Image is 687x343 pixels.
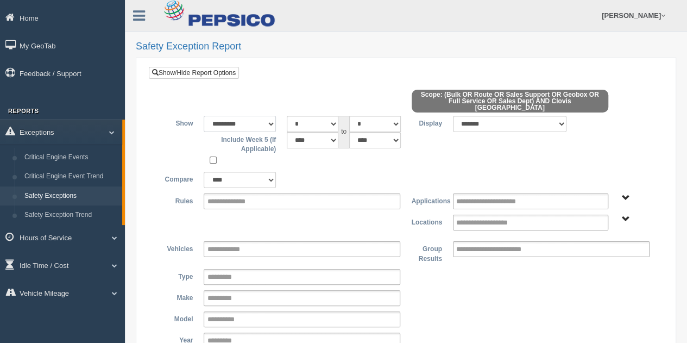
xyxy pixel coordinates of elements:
[149,67,239,79] a: Show/Hide Report Options
[20,167,122,186] a: Critical Engine Event Trend
[20,186,122,206] a: Safety Exceptions
[406,116,447,129] label: Display
[157,116,198,129] label: Show
[412,90,608,113] span: Scope: (Bulk OR Route OR Sales Support OR Geobox OR Full Service OR Sales Dept) AND Clovis [GEOGR...
[136,41,676,52] h2: Safety Exception Report
[157,290,198,303] label: Make
[20,148,122,167] a: Critical Engine Events
[406,215,448,228] label: Locations
[157,241,198,254] label: Vehicles
[157,172,198,185] label: Compare
[157,269,198,282] label: Type
[406,194,447,207] label: Applications
[406,241,447,264] label: Group Results
[204,132,276,154] label: Include Week 5 (If Applicable)
[157,194,198,207] label: Rules
[338,116,349,148] span: to
[157,311,198,325] label: Model
[20,205,122,225] a: Safety Exception Trend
